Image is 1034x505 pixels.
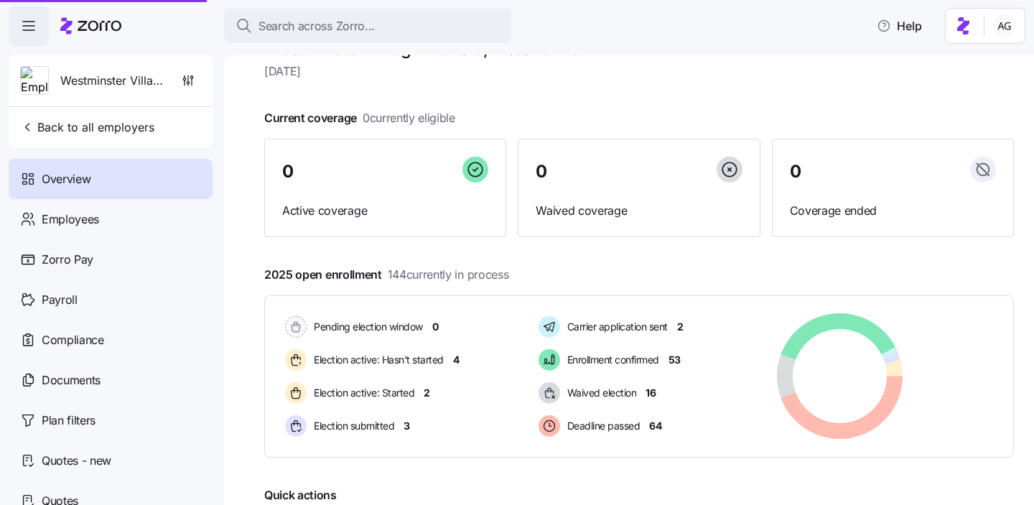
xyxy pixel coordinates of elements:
span: Back to all employers [20,119,154,136]
span: 2 [424,386,430,400]
span: 0 [536,163,547,180]
a: Documents [9,360,213,400]
span: Plan filters [42,412,96,430]
span: Active coverage [282,202,488,220]
span: 53 [669,353,681,367]
span: Election active: Started [309,386,414,400]
span: 4 [453,353,460,367]
span: Deadline passed [563,419,641,433]
span: Pending election window [309,320,423,334]
span: 0 currently eligible [363,109,455,127]
span: Enrollment confirmed [563,353,659,367]
span: 3 [404,419,410,433]
span: 64 [649,419,661,433]
span: 2 [677,320,684,334]
button: Search across Zorro... [224,9,511,43]
span: Compliance [42,331,104,349]
button: Help [865,11,933,40]
span: Carrier application sent [563,320,668,334]
img: 5fc55c57e0610270ad857448bea2f2d5 [993,14,1016,37]
span: 2025 open enrollment [264,266,508,284]
span: Search across Zorro... [258,17,375,35]
a: Zorro Pay [9,239,213,279]
span: Help [877,17,922,34]
span: Documents [42,371,101,389]
a: Payroll [9,279,213,320]
a: Plan filters [9,400,213,440]
span: 0 [282,163,294,180]
span: Westminster Village Muncie, Inc. [60,72,164,90]
span: Zorro Pay [42,251,93,269]
span: Coverage ended [790,202,996,220]
span: Current coverage [264,109,455,127]
span: Employees [42,210,99,228]
span: Payroll [42,291,78,309]
span: Quotes - new [42,452,111,470]
span: [DATE] [264,62,1014,80]
span: 16 [646,386,656,400]
span: 144 currently in process [388,266,509,284]
a: Quotes - new [9,440,213,481]
span: Waived coverage [536,202,742,220]
span: Quick actions [264,486,337,504]
a: Employees [9,199,213,239]
span: 0 [432,320,439,334]
button: Back to all employers [14,113,160,142]
span: 0 [790,163,801,180]
span: Waived election [563,386,637,400]
span: Election submitted [309,419,394,433]
a: Overview [9,159,213,199]
img: Employer logo [21,67,48,96]
span: Overview [42,170,90,188]
span: Election active: Hasn't started [309,353,444,367]
a: Compliance [9,320,213,360]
